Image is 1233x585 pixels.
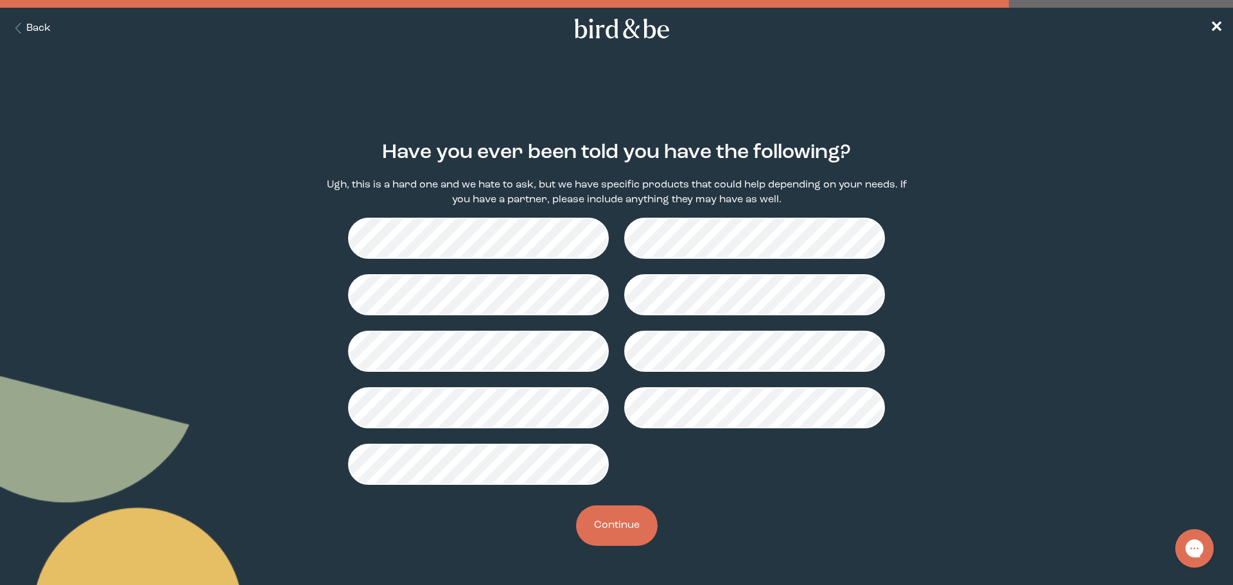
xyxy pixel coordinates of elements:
h2: Have you ever been told you have the following? [382,138,851,168]
button: Continue [576,505,658,546]
button: Back Button [10,21,51,36]
iframe: Gorgias live chat messenger [1169,525,1220,572]
a: ✕ [1210,17,1223,40]
span: ✕ [1210,21,1223,36]
p: Ugh, this is a hard one and we hate to ask, but we have specific products that could help dependi... [319,178,914,207]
